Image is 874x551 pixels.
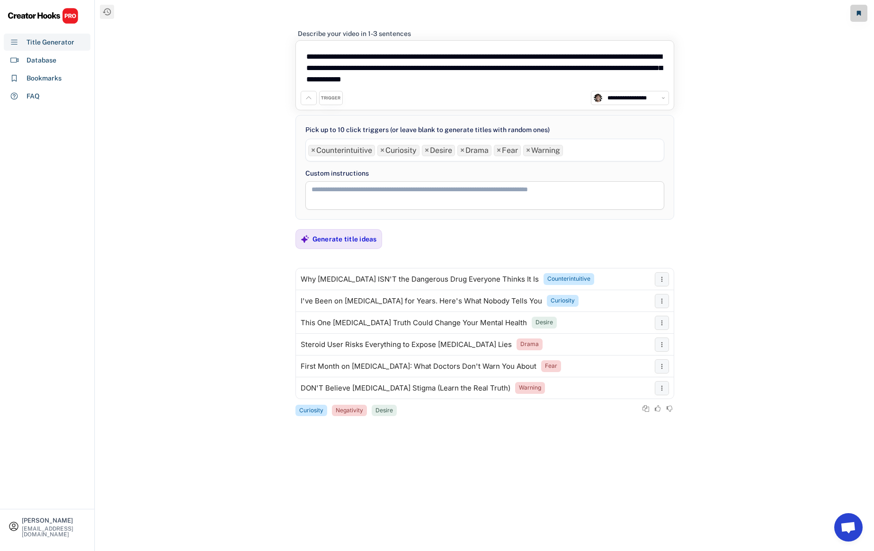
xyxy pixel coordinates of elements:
[27,37,74,47] div: Title Generator
[301,363,536,370] div: First Month on [MEDICAL_DATA]: What Doctors Don't Warn You About
[8,8,79,24] img: CHPRO%20Logo.svg
[305,169,664,178] div: Custom instructions
[523,145,563,156] li: Warning
[380,147,384,154] span: ×
[22,517,86,524] div: [PERSON_NAME]
[311,147,315,154] span: ×
[457,145,491,156] li: Drama
[551,297,575,305] div: Curiosity
[301,384,510,392] div: DON'T Believe [MEDICAL_DATA] Stigma (Learn the Real Truth)
[305,125,550,135] div: Pick up to 10 click triggers (or leave blank to generate titles with random ones)
[422,145,455,156] li: Desire
[460,147,464,154] span: ×
[594,94,602,102] img: channels4_profile.jpg
[375,407,393,415] div: Desire
[494,145,521,156] li: Fear
[377,145,419,156] li: Curiosity
[545,362,557,370] div: Fear
[336,407,363,415] div: Negativity
[547,275,590,283] div: Counterintuitive
[308,145,375,156] li: Counterintuitive
[834,513,863,542] a: Open chat
[535,319,553,327] div: Desire
[312,235,377,243] div: Generate title ideas
[301,297,542,305] div: I've Been on [MEDICAL_DATA] for Years. Here's What Nobody Tells You
[519,384,541,392] div: Warning
[301,319,527,327] div: This One [MEDICAL_DATA] Truth Could Change Your Mental Health
[497,147,501,154] span: ×
[27,55,56,65] div: Database
[520,340,539,348] div: Drama
[22,526,86,537] div: [EMAIL_ADDRESS][DOMAIN_NAME]
[526,147,530,154] span: ×
[298,29,411,38] div: Describe your video in 1-3 sentences
[27,73,62,83] div: Bookmarks
[27,91,40,101] div: FAQ
[425,147,429,154] span: ×
[321,95,340,101] div: TRIGGER
[299,407,323,415] div: Curiosity
[301,275,539,283] div: Why [MEDICAL_DATA] ISN'T the Dangerous Drug Everyone Thinks It Is
[301,341,512,348] div: Steroid User Risks Everything to Expose [MEDICAL_DATA] Lies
